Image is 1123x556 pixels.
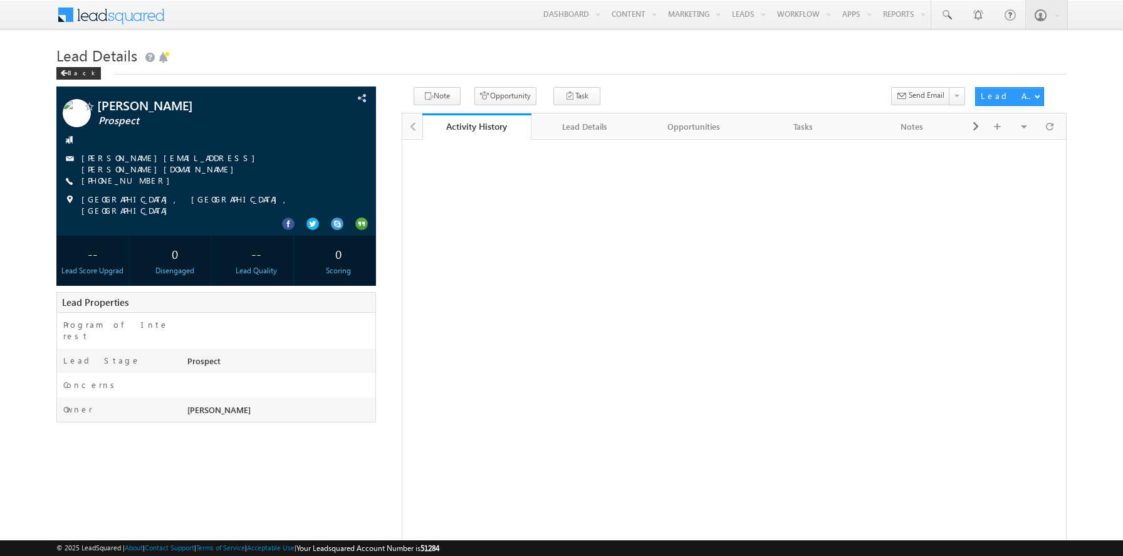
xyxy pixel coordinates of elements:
div: Lead Actions [981,90,1034,102]
span: Lead Properties [62,296,128,308]
label: Concerns [63,379,119,391]
div: Lead Score Upgrad [60,265,127,276]
span: [GEOGRAPHIC_DATA], [GEOGRAPHIC_DATA], [GEOGRAPHIC_DATA] [81,194,343,216]
a: About [125,543,143,552]
button: Note [414,87,461,105]
div: Back [56,67,101,80]
img: Profile photo [63,99,91,132]
a: [PERSON_NAME][EMAIL_ADDRESS][PERSON_NAME][DOMAIN_NAME] [81,152,261,174]
div: Tasks [759,119,847,134]
div: Lead Details [541,119,629,134]
span: © 2025 LeadSquared | | | | | [56,542,439,554]
span: Your Leadsquared Account Number is [296,543,439,553]
span: Prospect [98,115,298,127]
a: Lead Details [531,113,640,140]
a: Tasks [749,113,858,140]
label: Program of Interest [63,319,172,342]
span: 51284 [420,543,439,553]
span: Send Email [909,90,944,101]
a: Opportunities [640,113,749,140]
div: Scoring [305,265,372,276]
button: Task [553,87,600,105]
label: Lead Stage [63,355,140,366]
div: 0 [141,242,208,265]
div: 0 [305,242,372,265]
div: -- [223,242,290,265]
a: Acceptable Use [247,543,295,552]
button: Send Email [891,87,950,105]
div: Activity History [432,120,522,132]
div: Disengaged [141,265,208,276]
span: [PERSON_NAME] [187,404,251,415]
span: Lead Details [56,45,137,65]
a: Terms of Service [196,543,245,552]
a: Back [56,66,107,77]
div: Notes [868,119,956,134]
span: [PERSON_NAME] [97,99,297,112]
span: [PHONE_NUMBER] [81,175,176,187]
a: Activity History [422,113,531,140]
a: Contact Support [145,543,194,552]
div: Lead Quality [223,265,290,276]
button: Lead Actions [975,87,1044,106]
button: Opportunity [474,87,536,105]
a: Notes [858,113,967,140]
div: -- [60,242,127,265]
label: Owner [63,404,93,415]
div: Prospect [184,355,375,372]
div: Opportunities [650,119,738,134]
